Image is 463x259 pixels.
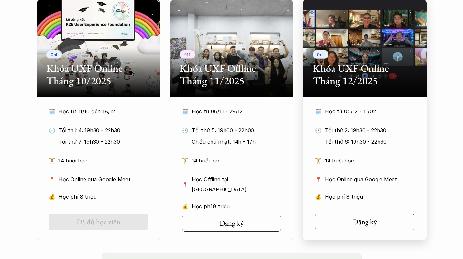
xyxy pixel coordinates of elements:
p: Học từ 05/12 - 11/02 [325,107,402,116]
p: 14 buổi học [325,156,414,165]
p: 14 buổi học [192,156,281,165]
p: 14 buổi học [58,156,148,165]
h2: Khóa UXF Online Tháng 12/2025 [313,62,417,87]
p: 📍 [315,176,322,183]
p: Học Offline tại [GEOGRAPHIC_DATA] [192,175,281,194]
p: Học Online qua Google Meet [325,175,414,184]
p: Học phí 8 triệu [58,192,148,201]
p: 💰 [315,192,322,201]
p: Tối thứ 2: 19h30 - 22h30 [325,125,414,135]
p: 🗓️ [315,107,322,116]
p: Onl [317,52,324,57]
p: 🗓️ [182,107,188,116]
p: 🕙 [49,125,55,135]
p: 🏋️ [49,156,55,165]
p: 🕙 [315,125,322,135]
p: 🕙 [182,125,188,135]
p: Tối thứ 4: 19h30 - 22h30 [58,125,148,135]
h5: Đăng ký [220,219,244,227]
p: Tối thứ 5: 19h00 - 22h00 [192,125,281,135]
a: Đăng ký [315,214,414,230]
p: Học từ 06/11 - 29/12 [192,107,269,116]
h5: Đăng ký [353,218,377,226]
h2: Khóa UXF Online Tháng 10/2025 [46,62,150,87]
a: Đăng ký [182,215,281,232]
p: 📍 [49,176,55,183]
p: Học từ 11/10 đến 18/12 [58,107,136,116]
p: Học phí 8 triệu [192,201,281,211]
h2: Khóa UXF Offline Tháng 11/2025 [180,62,284,87]
p: Off [184,52,191,57]
p: Tối thứ 7: 19h30 - 22h30 [58,137,148,147]
p: Học phí 8 triệu [325,192,414,201]
p: 🏋️ [315,156,322,165]
p: 📍 [182,181,188,188]
p: Onl [51,52,58,57]
p: 💰 [182,201,188,211]
p: Chiều chủ nhật: 14h - 17h [192,137,281,147]
h5: Đã đủ học viên [77,218,120,226]
p: Học Online qua Google Meet [58,175,148,184]
p: 🏋️ [182,156,188,165]
p: Tối thứ 6: 19h30 - 22h30 [325,137,414,147]
p: 🗓️ [49,107,55,116]
p: 💰 [49,192,55,201]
